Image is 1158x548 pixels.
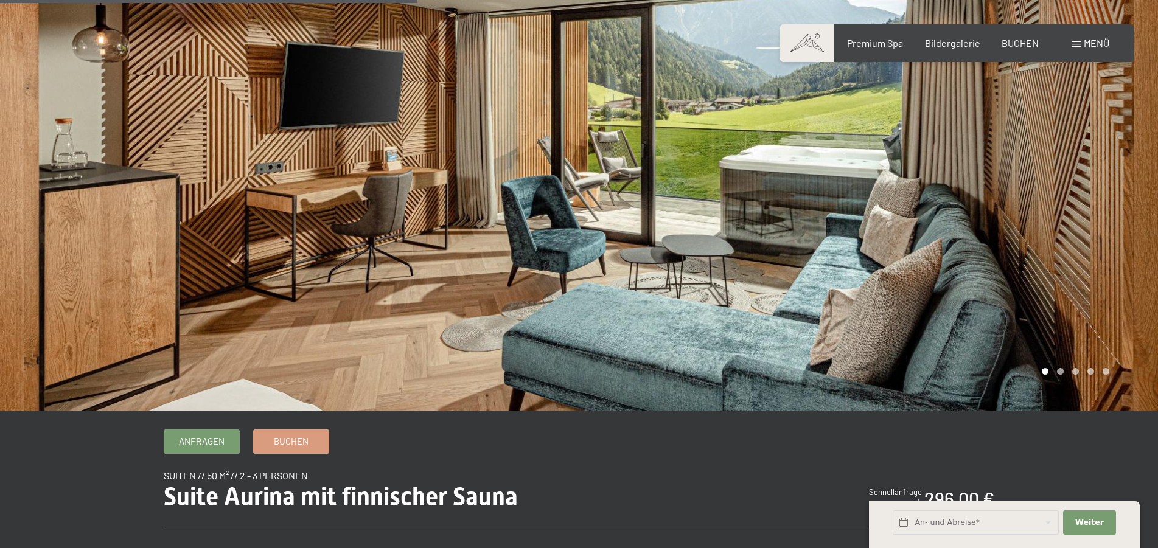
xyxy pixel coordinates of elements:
[164,482,518,511] span: Suite Aurina mit finnischer Sauna
[925,37,980,49] a: Bildergalerie
[1075,517,1104,528] span: Weiter
[1002,37,1039,49] a: BUCHEN
[164,470,308,481] span: Suiten // 50 m² // 2 - 3 Personen
[869,487,922,497] span: Schnellanfrage
[1084,37,1109,49] span: Menü
[254,430,329,453] a: Buchen
[847,37,903,49] a: Premium Spa
[1063,510,1115,535] button: Weiter
[274,435,309,448] span: Buchen
[164,430,239,453] a: Anfragen
[179,435,225,448] span: Anfragen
